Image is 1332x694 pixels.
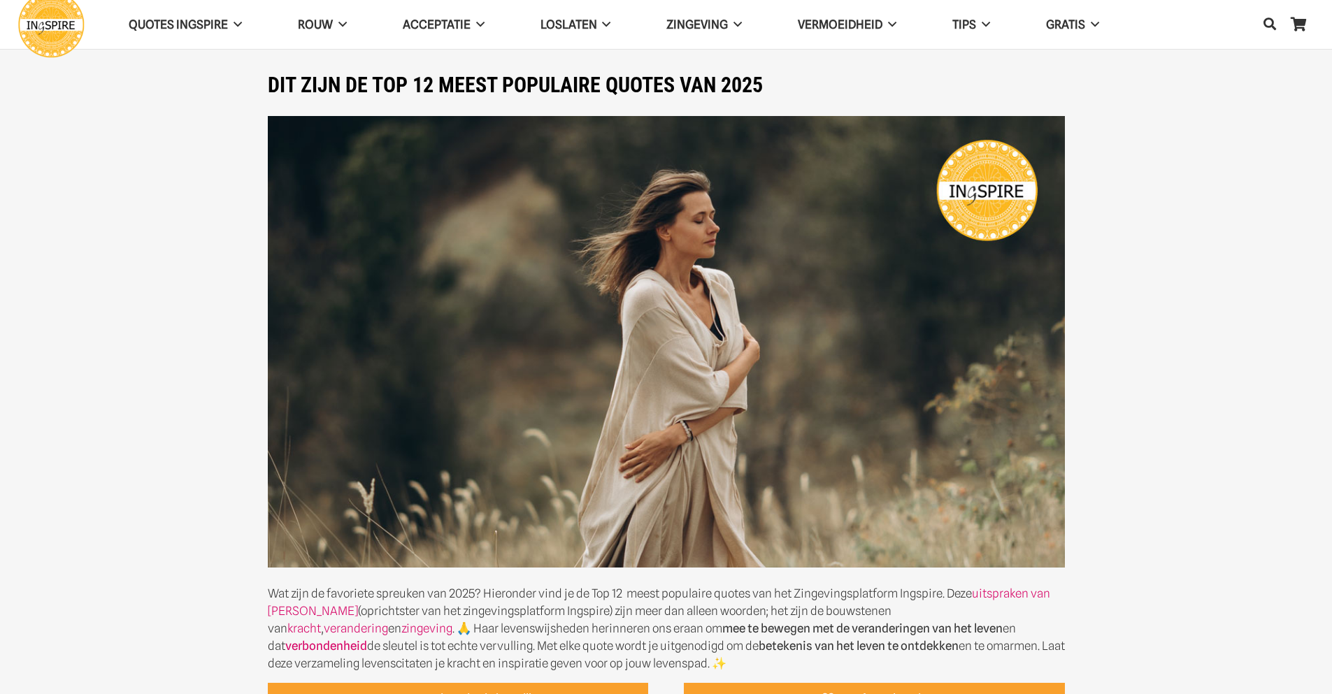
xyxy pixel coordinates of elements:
[952,17,976,31] span: TIPS
[924,7,1018,43] a: TIPS
[403,17,471,31] span: Acceptatie
[298,17,333,31] span: ROUW
[638,7,770,43] a: Zingeving
[268,73,1065,98] h1: DIT ZIJN DE TOP 12 MEEST POPULAIRE QUOTES VAN 2025
[1046,17,1085,31] span: GRATIS
[540,17,597,31] span: Loslaten
[798,17,882,31] span: VERMOEIDHEID
[759,639,959,653] strong: betekenis van het leven te ontdekken
[375,7,513,43] a: Acceptatie
[101,7,270,43] a: QUOTES INGSPIRE
[1256,8,1284,41] a: Zoeken
[401,621,452,635] a: zingeving
[268,585,1065,672] p: Wat zijn de favoriete spreuken van 2025? Hieronder vind je de Top 12 meest populaire quotes van h...
[270,7,375,43] a: ROUW
[324,621,388,635] a: verandering
[722,621,1003,635] strong: mee te bewegen met de veranderingen van het leven
[513,7,639,43] a: Loslaten
[666,17,728,31] span: Zingeving
[285,639,367,653] a: verbondenheid
[287,621,321,635] a: kracht
[129,17,228,31] span: QUOTES INGSPIRE
[770,7,924,43] a: VERMOEIDHEID
[268,116,1065,568] img: Kracht quotes van het Zingevingsplatform Ingspire met de mooiste levenswijsheden van schrijfster ...
[1018,7,1127,43] a: GRATIS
